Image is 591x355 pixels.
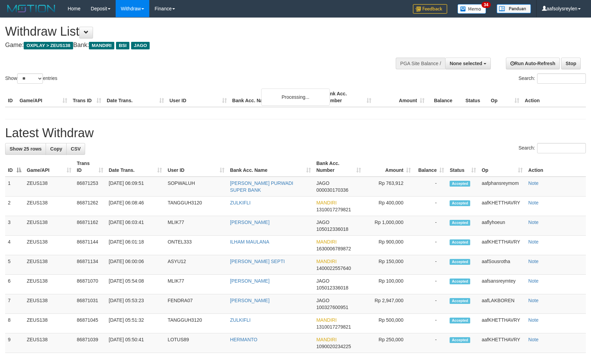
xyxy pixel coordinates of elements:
td: 6 [5,275,24,294]
td: aafKHETTHAVRY [479,197,525,216]
td: 86871031 [74,294,106,314]
th: Bank Acc. Name: activate to sort column ascending [227,157,314,177]
span: MANDIRI [316,259,337,264]
td: 5 [5,255,24,275]
img: MOTION_logo.png [5,3,57,14]
span: Copy 1090020234225 to clipboard [316,344,351,349]
div: PGA Site Balance / [396,58,445,69]
td: [DATE] 05:51:32 [106,314,165,333]
a: Run Auto-Refresh [506,58,560,69]
span: Copy [50,146,62,152]
span: CSV [71,146,81,152]
span: JAGO [131,42,150,49]
td: MLIK77 [165,216,227,236]
td: ZEUS138 [24,275,74,294]
th: User ID: activate to sort column ascending [165,157,227,177]
a: ZULKIFLI [230,317,251,323]
a: Copy [46,143,67,155]
span: Accepted [450,181,470,187]
td: ZEUS138 [24,197,74,216]
span: 34 [482,2,491,8]
a: Note [528,317,538,323]
span: MANDIRI [316,337,337,342]
td: 86871262 [74,197,106,216]
td: 9 [5,333,24,353]
td: 86871144 [74,236,106,255]
td: - [414,197,447,216]
a: [PERSON_NAME] [230,278,269,284]
th: Date Trans. [104,87,167,107]
a: Note [528,239,538,245]
a: [PERSON_NAME] [230,220,269,225]
h1: Latest Withdraw [5,126,586,140]
td: Rp 500,000 [364,314,414,333]
td: ASYU12 [165,255,227,275]
th: Balance: activate to sort column ascending [414,157,447,177]
th: Amount [374,87,427,107]
td: SOPWALUH [165,177,227,197]
span: JAGO [316,298,329,303]
td: 86871070 [74,275,106,294]
a: Note [528,200,538,205]
h1: Withdraw List [5,25,387,38]
td: Rp 2,947,000 [364,294,414,314]
a: [PERSON_NAME] SEPTI [230,259,285,264]
span: OXPLAY > ZEUS138 [24,42,73,49]
td: [DATE] 05:50:41 [106,333,165,353]
th: Amount: activate to sort column ascending [364,157,414,177]
td: 7 [5,294,24,314]
span: Copy 1400022557640 to clipboard [316,265,351,271]
a: [PERSON_NAME] [230,298,269,303]
a: [PERSON_NAME] PURWADI SUPER BANK [230,180,293,193]
div: Processing... [261,88,330,106]
td: 8 [5,314,24,333]
td: TANGGUH3120 [165,197,227,216]
th: Bank Acc. Name [230,87,321,107]
img: panduan.png [497,4,531,13]
td: - [414,275,447,294]
td: [DATE] 06:08:46 [106,197,165,216]
span: BSI [116,42,129,49]
span: Copy 000030170336 to clipboard [316,187,348,193]
td: aafLAKBOREN [479,294,525,314]
td: 86871253 [74,177,106,197]
img: Button%20Memo.svg [457,4,486,14]
td: 1 [5,177,24,197]
td: ZEUS138 [24,314,74,333]
th: Action [522,87,586,107]
th: ID [5,87,17,107]
span: JAGO [316,180,329,186]
span: Accepted [450,200,470,206]
td: aafsansreymtey [479,275,525,294]
button: None selected [445,58,491,69]
span: Copy 105012336018 to clipboard [316,226,348,232]
span: Copy 105012336018 to clipboard [316,285,348,291]
td: 86871162 [74,216,106,236]
td: ZEUS138 [24,255,74,275]
td: ZEUS138 [24,294,74,314]
span: MANDIRI [316,239,337,245]
th: Bank Acc. Number: activate to sort column ascending [314,157,364,177]
a: Note [528,180,538,186]
td: 86871134 [74,255,106,275]
th: Date Trans.: activate to sort column ascending [106,157,165,177]
td: ZEUS138 [24,216,74,236]
span: Accepted [450,279,470,284]
td: aafKHETTHAVRY [479,314,525,333]
a: Note [528,337,538,342]
a: Show 25 rows [5,143,46,155]
a: Note [528,259,538,264]
span: MANDIRI [316,200,337,205]
label: Search: [519,143,586,153]
a: CSV [66,143,85,155]
th: Trans ID: activate to sort column ascending [74,157,106,177]
td: 86871045 [74,314,106,333]
td: - [414,294,447,314]
td: Rp 250,000 [364,333,414,353]
td: aaflyhoeun [479,216,525,236]
td: - [414,236,447,255]
td: aafSousrotha [479,255,525,275]
td: TANGGUH3120 [165,314,227,333]
span: Copy 1630006789872 to clipboard [316,246,351,251]
td: Rp 900,000 [364,236,414,255]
